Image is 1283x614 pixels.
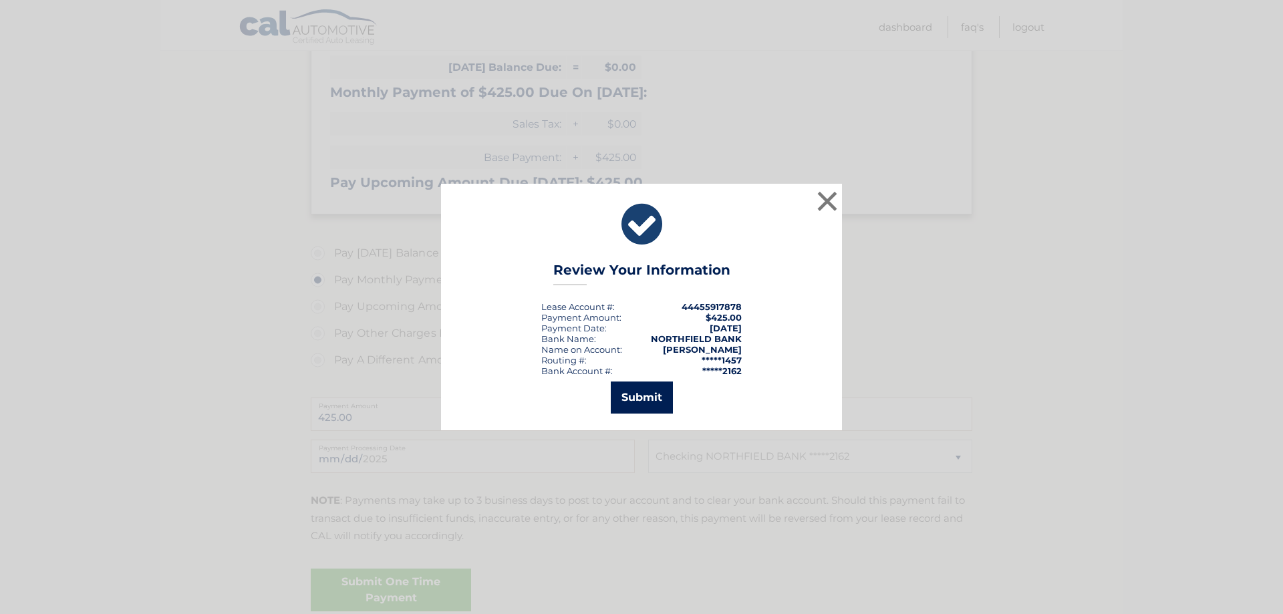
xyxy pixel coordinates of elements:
[541,355,587,365] div: Routing #:
[651,333,742,344] strong: NORTHFIELD BANK
[663,344,742,355] strong: [PERSON_NAME]
[553,262,730,285] h3: Review Your Information
[541,301,615,312] div: Lease Account #:
[541,323,605,333] span: Payment Date
[710,323,742,333] span: [DATE]
[541,344,622,355] div: Name on Account:
[682,301,742,312] strong: 44455917878
[541,323,607,333] div: :
[541,312,621,323] div: Payment Amount:
[814,188,841,214] button: ×
[611,381,673,414] button: Submit
[541,333,596,344] div: Bank Name:
[541,365,613,376] div: Bank Account #:
[706,312,742,323] span: $425.00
